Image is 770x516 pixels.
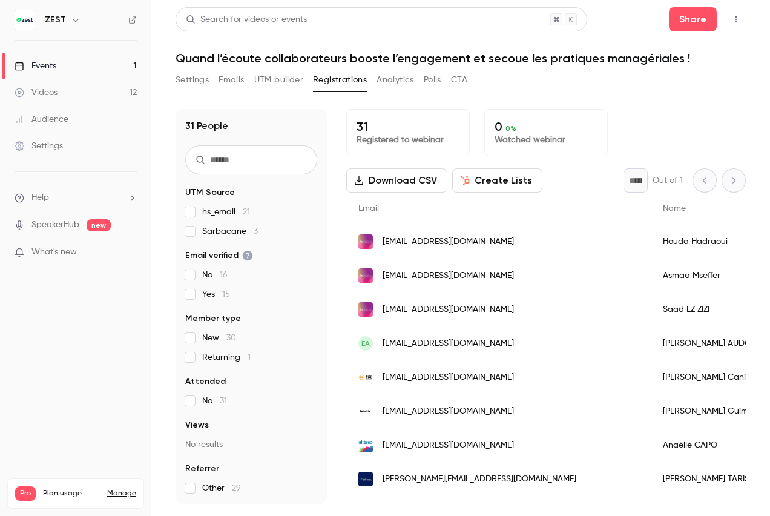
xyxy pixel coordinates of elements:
div: Search for videos or events [186,13,307,26]
span: Email [358,204,379,213]
span: Returning [202,351,251,363]
span: [PERSON_NAME][EMAIL_ADDRESS][DOMAIN_NAME] [383,473,576,486]
p: Out of 1 [653,174,683,187]
span: hs_email [202,206,250,218]
span: Help [31,191,49,204]
button: Settings [176,70,209,90]
button: Polls [424,70,441,90]
span: 0 % [505,124,516,133]
span: 3 [254,227,258,236]
h6: ZEST [45,14,66,26]
span: Other [202,482,241,494]
span: New [202,332,236,344]
span: UTM Source [185,187,235,199]
div: Settings [15,140,63,152]
span: Name [663,204,686,213]
li: help-dropdown-opener [15,191,137,204]
p: Watched webinar [495,134,597,146]
span: 21 [243,208,250,216]
span: 30 [226,334,236,342]
span: [EMAIL_ADDRESS][DOMAIN_NAME] [383,405,514,418]
button: Create Lists [452,168,542,193]
button: Download CSV [346,168,447,193]
p: No results [185,438,317,451]
h1: 31 People [185,119,228,133]
span: [EMAIL_ADDRESS][DOMAIN_NAME] [383,337,514,350]
span: [EMAIL_ADDRESS][DOMAIN_NAME] [383,236,514,248]
img: runconseil.re [358,472,373,486]
span: [EMAIL_ADDRESS][DOMAIN_NAME] [383,303,514,316]
div: Events [15,60,56,72]
iframe: Noticeable Trigger [122,247,137,258]
span: Pro [15,486,36,501]
div: Audience [15,113,68,125]
img: intelcia.com [358,302,373,317]
span: 15 [222,290,230,299]
button: Share [669,7,717,31]
span: [EMAIL_ADDRESS][DOMAIN_NAME] [383,270,514,282]
span: 31 [220,397,227,405]
span: 29 [232,484,241,492]
p: 31 [357,119,459,134]
button: Registrations [313,70,367,90]
span: [EMAIL_ADDRESS][DOMAIN_NAME] [383,371,514,384]
span: Plan usage [43,489,100,498]
span: Views [185,419,209,431]
span: Email verified [185,250,253,262]
span: Member type [185,313,241,325]
button: Analytics [377,70,414,90]
p: Registered to webinar [357,134,459,146]
p: 0 [495,119,597,134]
button: UTM builder [254,70,303,90]
h1: Quand l’écoute collaborateurs booste l’engagement et secoue les pratiques managériales ! [176,51,746,65]
img: deloitte.fr [358,408,373,414]
a: Manage [107,489,136,498]
section: facet-groups [185,187,317,494]
span: eA [361,338,370,349]
span: Sarbacane [202,225,258,237]
span: No [202,395,227,407]
span: No [202,269,228,281]
span: 16 [220,271,228,279]
button: CTA [451,70,467,90]
a: SpeakerHub [31,219,79,231]
button: Emails [219,70,244,90]
span: 1 [248,353,251,362]
img: altereo.fr [358,438,373,452]
span: [EMAIL_ADDRESS][DOMAIN_NAME] [383,439,514,452]
img: intelcia.com [358,268,373,283]
img: energiesdeloire.com [358,370,373,385]
span: Yes [202,288,230,300]
img: intelcia.com [358,234,373,249]
div: Videos [15,87,58,99]
img: ZEST [15,10,35,30]
span: What's new [31,246,77,259]
span: new [87,219,111,231]
span: Referrer [185,463,219,475]
span: Attended [185,375,226,388]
